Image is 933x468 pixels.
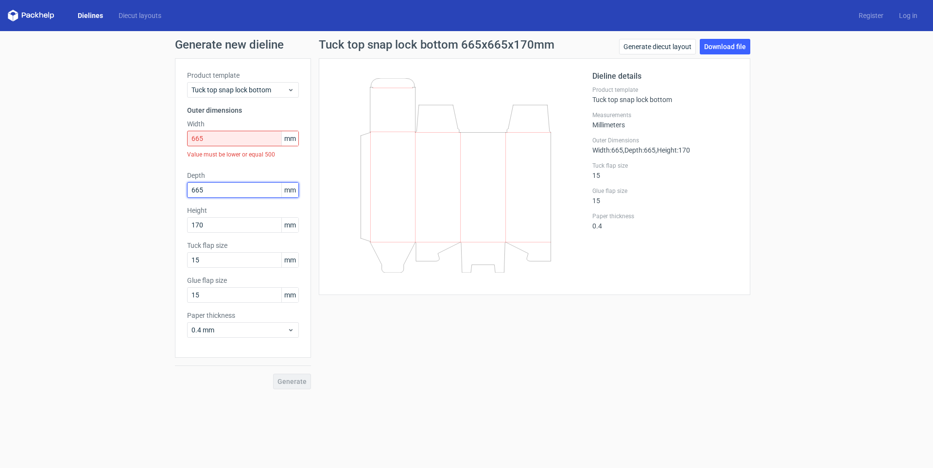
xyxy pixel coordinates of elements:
[187,70,299,80] label: Product template
[187,206,299,215] label: Height
[619,39,696,54] a: Generate diecut layout
[319,39,554,51] h1: Tuck top snap lock bottom 665x665x170mm
[592,146,623,154] span: Width : 665
[187,146,299,163] div: Value must be lower or equal 500
[187,105,299,115] h3: Outer dimensions
[592,212,738,220] label: Paper thickness
[281,183,298,197] span: mm
[281,131,298,146] span: mm
[187,276,299,285] label: Glue flap size
[175,39,758,51] h1: Generate new dieline
[656,146,690,154] span: , Height : 170
[191,325,287,335] span: 0.4 mm
[187,119,299,129] label: Width
[891,11,925,20] a: Log in
[592,162,738,179] div: 15
[700,39,750,54] a: Download file
[70,11,111,20] a: Dielines
[592,111,738,119] label: Measurements
[592,86,738,104] div: Tuck top snap lock bottom
[592,137,738,144] label: Outer Dimensions
[623,146,656,154] span: , Depth : 665
[592,111,738,129] div: Millimeters
[592,70,738,82] h2: Dieline details
[187,241,299,250] label: Tuck flap size
[592,212,738,230] div: 0.4
[281,218,298,232] span: mm
[281,253,298,267] span: mm
[592,162,738,170] label: Tuck flap size
[191,85,287,95] span: Tuck top snap lock bottom
[592,86,738,94] label: Product template
[187,311,299,320] label: Paper thickness
[281,288,298,302] span: mm
[111,11,169,20] a: Diecut layouts
[851,11,891,20] a: Register
[592,187,738,205] div: 15
[187,171,299,180] label: Depth
[592,187,738,195] label: Glue flap size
